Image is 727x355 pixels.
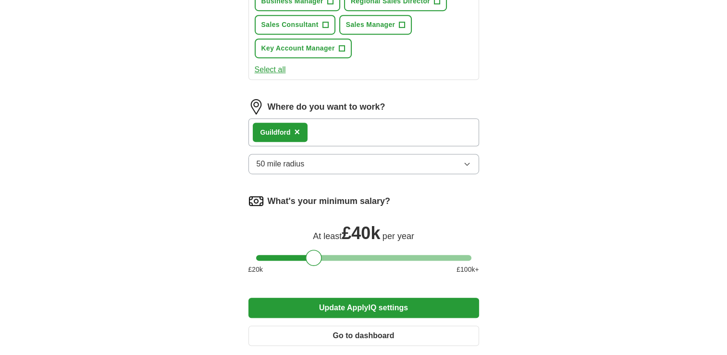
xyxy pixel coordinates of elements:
label: What's your minimum salary? [268,195,390,208]
span: £ 100 k+ [456,265,479,275]
span: per year [382,231,414,241]
span: 50 mile radius [257,158,305,170]
button: Update ApplyIQ settings [248,298,479,318]
span: × [295,127,300,137]
button: Key Account Manager [255,38,352,58]
button: Sales Consultant [255,15,335,35]
button: Sales Manager [339,15,412,35]
img: location.png [248,99,264,114]
button: 50 mile radius [248,154,479,174]
button: Select all [255,64,286,76]
button: Go to dashboard [248,326,479,346]
img: salary.png [248,193,264,209]
span: £ 40k [342,223,380,243]
div: Guildford [260,127,291,138]
span: Key Account Manager [261,43,335,53]
button: × [295,125,300,139]
span: At least [313,231,342,241]
span: £ 20 k [248,265,263,275]
label: Where do you want to work? [268,101,385,114]
span: Sales Consultant [261,20,319,30]
span: Sales Manager [346,20,395,30]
